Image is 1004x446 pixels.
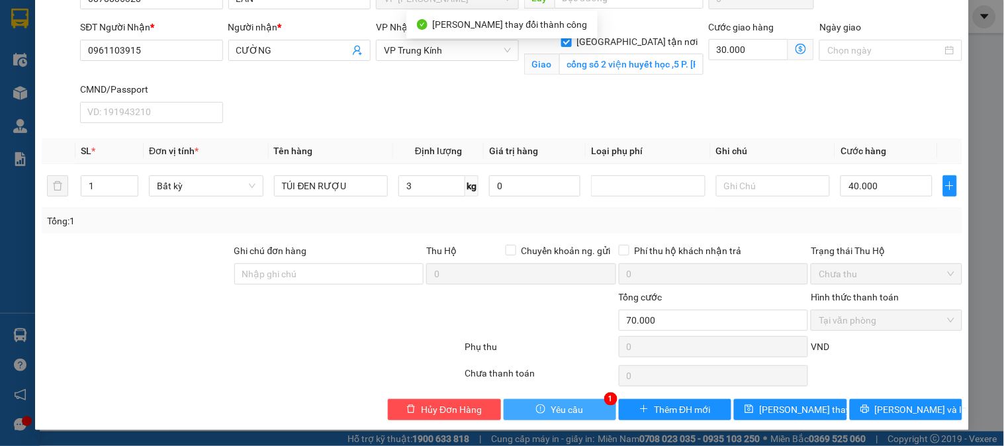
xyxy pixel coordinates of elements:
[943,175,957,197] button: plus
[586,138,711,164] th: Loại phụ phí
[384,40,510,60] span: VP Trung Kính
[796,44,806,54] span: dollar-circle
[433,19,588,30] span: [PERSON_NAME] thay đổi thành công
[572,34,704,49] span: [GEOGRAPHIC_DATA] tận nơi
[504,399,616,420] button: exclamation-circleYêu cầu
[47,214,388,228] div: Tổng: 1
[850,399,962,420] button: printer[PERSON_NAME] và In
[819,310,954,330] span: Tại văn phòng
[81,146,91,156] span: SL
[811,244,962,258] div: Trạng thái Thu Hộ
[516,244,616,258] span: Chuyển khoản ng. gửi
[524,54,559,75] span: Giao
[745,404,754,415] span: save
[352,45,363,56] span: user-add
[463,339,617,363] div: Phụ thu
[709,22,774,32] label: Cước giao hàng
[463,366,617,389] div: Chưa thanh toán
[860,404,870,415] span: printer
[465,175,479,197] span: kg
[711,138,836,164] th: Ghi chú
[274,146,313,156] span: Tên hàng
[421,402,482,417] span: Hủy Đơn Hàng
[841,146,886,156] span: Cước hàng
[157,176,255,196] span: Bất kỳ
[388,399,500,420] button: deleteHủy Đơn Hàng
[47,175,68,197] button: delete
[819,22,861,32] label: Ngày giao
[417,19,428,30] span: check-circle
[819,264,954,284] span: Chưa thu
[619,292,662,302] span: Tổng cước
[619,399,731,420] button: plusThêm ĐH mới
[426,245,457,256] span: Thu Hộ
[149,146,199,156] span: Đơn vị tính
[234,263,424,285] input: Ghi chú đơn hàng
[944,181,956,191] span: plus
[759,402,865,417] span: [PERSON_NAME] thay đổi
[639,404,649,415] span: plus
[376,22,413,32] span: VP Nhận
[875,402,968,417] span: [PERSON_NAME] và In
[709,39,789,60] input: Cước giao hàng
[406,404,416,415] span: delete
[716,175,831,197] input: Ghi Chú
[559,54,704,75] input: Giao tận nơi
[811,341,829,352] span: VND
[536,404,545,415] span: exclamation-circle
[827,43,942,58] input: Ngày giao
[274,175,388,197] input: VD: Bàn, Ghế
[80,82,222,97] div: CMND/Passport
[551,402,583,417] span: Yêu cầu
[489,146,538,156] span: Giá trị hàng
[734,399,846,420] button: save[PERSON_NAME] thay đổi
[629,244,747,258] span: Phí thu hộ khách nhận trả
[604,392,617,406] div: 1
[228,20,371,34] div: Người nhận
[80,20,222,34] div: SĐT Người Nhận
[415,146,462,156] span: Định lượng
[811,292,899,302] label: Hình thức thanh toán
[654,402,710,417] span: Thêm ĐH mới
[234,245,307,256] label: Ghi chú đơn hàng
